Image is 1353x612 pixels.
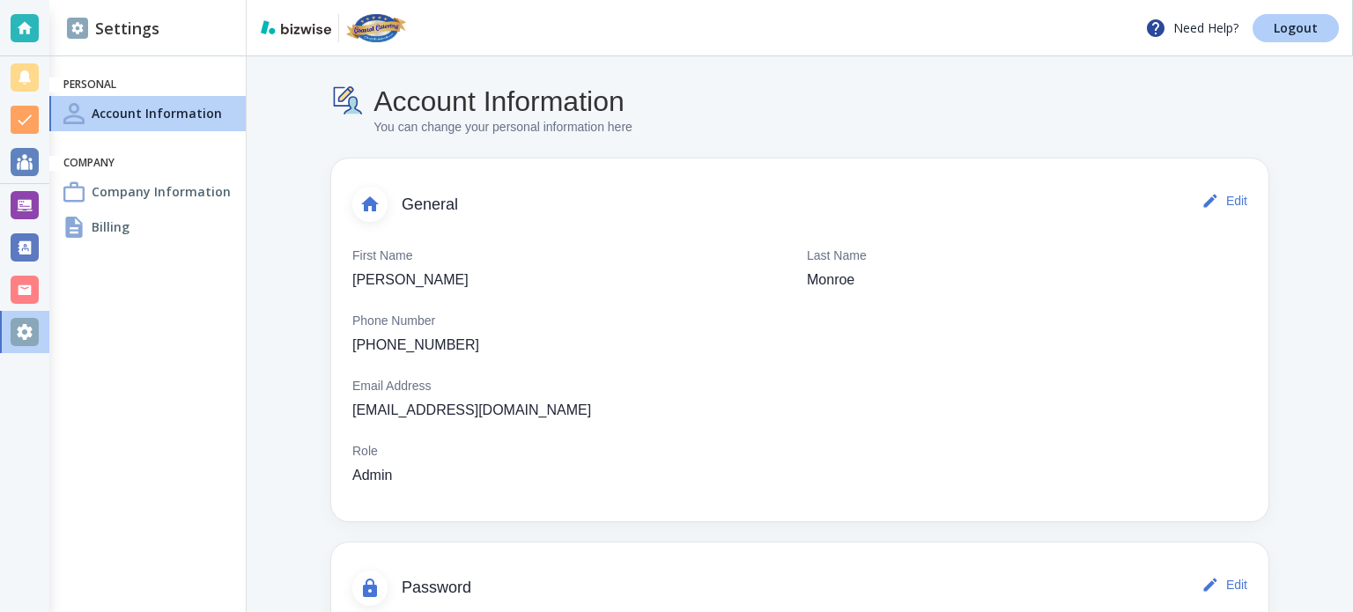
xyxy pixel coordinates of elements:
h4: Account Information [92,104,222,122]
p: Role [352,442,378,461]
h2: Settings [67,17,159,41]
button: Edit [1198,567,1254,602]
a: BillingBilling [49,210,246,245]
h6: Personal [63,77,232,92]
a: Logout [1253,14,1339,42]
p: Email Address [352,377,431,396]
p: Monroe [807,269,854,291]
p: Phone Number [352,312,435,331]
span: General [402,195,1198,215]
a: Account InformationAccount Information [49,96,246,131]
img: bizwise [261,20,331,34]
p: [PHONE_NUMBER] [352,335,479,356]
h6: Company [63,156,232,171]
span: Password [402,579,1198,598]
p: [PERSON_NAME] [352,269,469,291]
h4: Company Information [92,182,231,201]
p: First Name [352,247,412,266]
p: Logout [1274,22,1318,34]
button: Edit [1198,183,1254,218]
p: Need Help? [1145,18,1238,39]
p: [EMAIL_ADDRESS][DOMAIN_NAME] [352,400,591,421]
img: DashboardSidebarSettings.svg [67,18,88,39]
p: Last Name [807,247,867,266]
p: Admin [352,465,392,486]
h4: Billing [92,218,129,236]
h4: Account Information [373,85,632,118]
p: You can change your personal information here [373,118,632,137]
img: Coastal Catering [346,14,406,42]
a: Company InformationCompany Information [49,174,246,210]
img: Account Information [331,85,366,118]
